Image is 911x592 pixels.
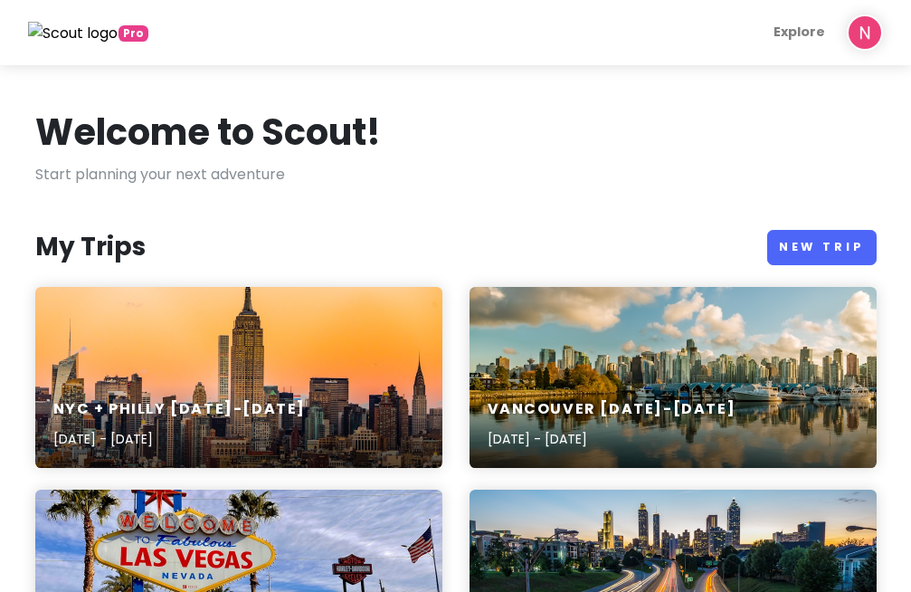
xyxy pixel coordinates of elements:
[847,14,883,51] img: User profile
[767,230,877,265] a: New Trip
[35,163,877,186] p: Start planning your next adventure
[488,429,736,449] p: [DATE] - [DATE]
[53,400,307,419] h6: NYC + Philly [DATE]-[DATE]
[488,400,736,419] h6: Vancouver [DATE]-[DATE]
[35,287,442,468] a: landscape photo of New York Empire State BuildingNYC + Philly [DATE]-[DATE][DATE] - [DATE]
[35,231,146,263] h3: My Trips
[28,22,119,45] img: Scout logo
[53,429,307,449] p: [DATE] - [DATE]
[766,14,832,50] a: Explore
[28,21,148,44] a: Pro
[119,25,148,42] span: greetings, globetrotter
[470,287,877,468] a: buildings and body of waterVancouver [DATE]-[DATE][DATE] - [DATE]
[35,109,381,156] h1: Welcome to Scout!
